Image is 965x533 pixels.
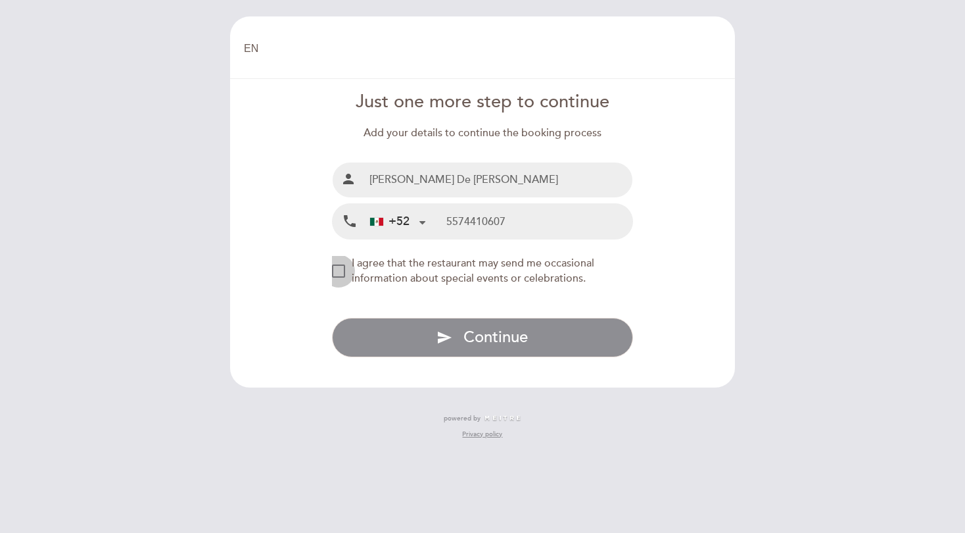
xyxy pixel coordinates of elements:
a: powered by [444,414,521,423]
a: Privacy policy [462,430,502,439]
i: local_phone [342,213,358,230]
i: person [341,171,356,187]
input: Mobile Phone [446,204,632,239]
button: send Continue [332,318,634,357]
span: I agree that the restaurant may send me occasional information about special events or celebrations. [352,257,594,285]
div: Just one more step to continue [332,89,634,115]
span: Continue [463,328,528,347]
div: Mexico (México): +52 [365,205,431,238]
div: +52 [370,213,410,230]
input: Name and surname [364,163,633,197]
span: powered by [444,414,481,423]
img: MEITRE [484,415,521,422]
div: Add your details to continue the booking process [332,126,634,141]
md-checkbox: NEW_MODAL_AGREE_RESTAURANT_SEND_OCCASIONAL_INFO [332,256,634,286]
i: send [436,330,452,345]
